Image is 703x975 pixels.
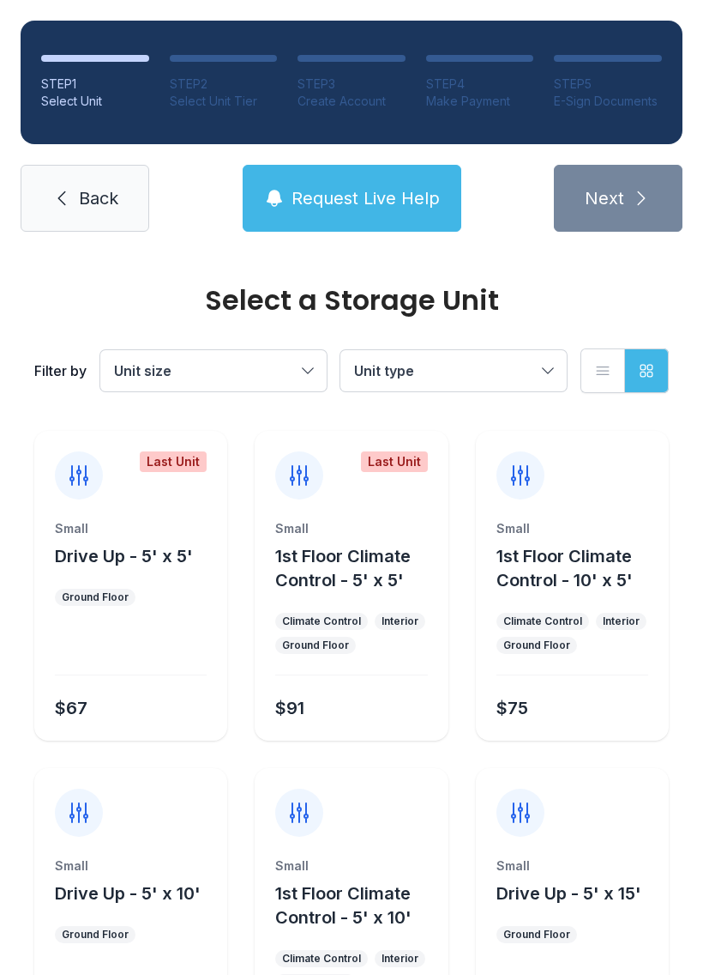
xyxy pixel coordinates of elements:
[170,76,278,93] div: STEP 2
[41,76,149,93] div: STEP 1
[297,93,406,110] div: Create Account
[496,857,648,875] div: Small
[55,520,207,537] div: Small
[382,952,418,966] div: Interior
[496,883,641,904] span: Drive Up - 5' x 15'
[275,696,304,720] div: $91
[282,952,361,966] div: Climate Control
[554,93,662,110] div: E-Sign Documents
[100,350,327,391] button: Unit size
[503,615,582,628] div: Climate Control
[275,520,427,537] div: Small
[55,883,201,904] span: Drive Up - 5' x 10'
[291,186,440,210] span: Request Live Help
[282,615,361,628] div: Climate Control
[62,928,129,942] div: Ground Floor
[503,639,570,652] div: Ground Floor
[503,928,570,942] div: Ground Floor
[55,857,207,875] div: Small
[34,287,669,314] div: Select a Storage Unit
[275,544,441,592] button: 1st Floor Climate Control - 5' x 5'
[361,451,428,472] div: Last Unit
[496,544,662,592] button: 1st Floor Climate Control - 10' x 5'
[496,546,633,590] span: 1st Floor Climate Control - 10' x 5'
[603,615,640,628] div: Interior
[354,362,414,379] span: Unit type
[114,362,171,379] span: Unit size
[585,186,624,210] span: Next
[275,546,411,590] span: 1st Floor Climate Control - 5' x 5'
[496,881,641,905] button: Drive Up - 5' x 15'
[275,881,441,930] button: 1st Floor Climate Control - 5' x 10'
[554,76,662,93] div: STEP 5
[496,696,528,720] div: $75
[140,451,207,472] div: Last Unit
[275,857,427,875] div: Small
[79,186,118,210] span: Back
[297,76,406,93] div: STEP 3
[340,350,567,391] button: Unit type
[382,615,418,628] div: Interior
[426,93,534,110] div: Make Payment
[55,546,193,566] span: Drive Up - 5' x 5'
[275,883,412,928] span: 1st Floor Climate Control - 5' x 10'
[55,881,201,905] button: Drive Up - 5' x 10'
[41,93,149,110] div: Select Unit
[496,520,648,537] div: Small
[62,590,129,604] div: Ground Floor
[55,696,87,720] div: $67
[282,639,349,652] div: Ground Floor
[55,544,193,568] button: Drive Up - 5' x 5'
[426,76,534,93] div: STEP 4
[170,93,278,110] div: Select Unit Tier
[34,360,87,381] div: Filter by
